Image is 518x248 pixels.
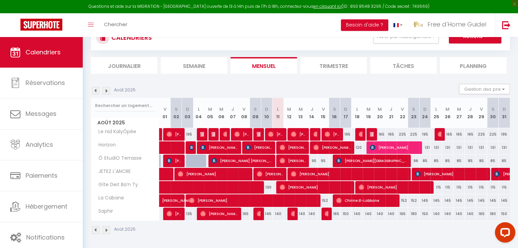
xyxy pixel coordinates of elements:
div: 115 [465,181,476,194]
div: 165 [442,128,453,141]
th: 10 [261,98,272,128]
span: [PERSON_NAME] [200,128,204,141]
th: 24 [419,98,430,128]
div: 165 [386,128,397,141]
div: 115 [487,181,498,194]
span: [PERSON_NAME] [291,207,295,220]
th: 01 [159,98,171,128]
abbr: M [287,106,291,112]
div: 150 [499,208,510,220]
abbr: J [231,106,234,112]
th: 22 [397,98,408,128]
abbr: D [344,106,347,112]
span: Ô StudiO Terrasse [92,155,143,162]
div: 135 [182,208,193,220]
th: 02 [171,98,182,128]
span: [PERSON_NAME] [280,181,351,194]
span: Analytics [26,140,53,149]
th: 12 [284,98,295,128]
div: 140 [430,208,442,220]
abbr: S [491,106,494,112]
abbr: J [469,106,472,112]
th: 25 [430,98,442,128]
th: 15 [317,98,329,128]
span: [PERSON_NAME] [211,128,215,141]
div: 225 [397,128,408,141]
div: 140 [295,208,306,220]
abbr: V [242,106,246,112]
button: Gestion des prix [459,84,510,94]
div: 115 [476,181,487,194]
abbr: M [366,106,371,112]
div: 120 [351,141,363,154]
span: Le nid KalyÔpée [92,128,138,136]
span: Horizon [92,141,118,149]
th: 04 [193,98,204,128]
abbr: L [277,106,279,112]
div: 145 [465,194,476,207]
li: Journalier [91,57,157,74]
div: 131 [453,141,465,154]
span: La Cabane [92,194,126,202]
div: 195 [182,128,193,141]
abbr: M [208,106,212,112]
span: Bleuenn Daouben [325,207,328,220]
div: 180 [487,208,498,220]
div: 140 [465,208,476,220]
span: [PERSON_NAME] [234,128,249,141]
div: 145 [430,194,442,207]
div: 131 [465,141,476,154]
div: 225 [476,128,487,141]
div: 165 [238,208,250,220]
abbr: V [401,106,404,112]
span: [PERSON_NAME] [325,128,340,141]
abbr: J [390,106,392,112]
abbr: L [435,106,437,112]
span: [PERSON_NAME] [167,207,182,220]
p: Août 2025 [114,87,136,93]
div: 140 [386,208,397,220]
span: [PERSON_NAME] [167,154,182,167]
span: [PERSON_NAME] [200,141,238,154]
li: Mensuel [231,57,297,74]
span: [PERSON_NAME] [438,128,441,141]
span: [PERSON_NAME][DEMOGRAPHIC_DATA] [336,154,407,167]
div: 150 [340,208,351,220]
abbr: V [480,106,483,112]
span: [PERSON_NAME]-Besnard [223,128,227,141]
abbr: S [175,106,178,112]
div: 131 [442,141,453,154]
div: 152 [317,194,329,207]
input: Rechercher un logement... [95,100,155,112]
a: Chercher [99,13,132,37]
div: 145 [487,194,498,207]
div: 131 [419,141,430,154]
span: [PERSON_NAME] [189,141,193,154]
div: 95 [306,155,317,167]
span: Gîte Deit Ba’n Ty [92,181,140,189]
span: Calendriers [26,48,61,56]
div: 85 [499,155,510,167]
span: Réservations [26,78,65,87]
th: 03 [182,98,193,128]
th: 21 [386,98,397,128]
div: 85 [442,155,453,167]
abbr: M [445,106,450,112]
div: 85 [465,155,476,167]
th: 06 [216,98,227,128]
img: ... [413,19,423,30]
img: Super Booking [20,19,62,31]
div: 140 [442,208,453,220]
th: 23 [408,98,419,128]
div: 115 [453,181,465,194]
div: 131 [430,141,442,154]
div: 145 [261,208,272,220]
div: 145 [442,194,453,207]
span: Mael LE HUEC [257,128,261,141]
abbr: D [503,106,506,112]
span: [PERSON_NAME] [291,167,407,180]
span: Août 2025 [91,118,159,128]
span: [PERSON_NAME] [280,141,306,154]
a: [PERSON_NAME] [159,194,171,207]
